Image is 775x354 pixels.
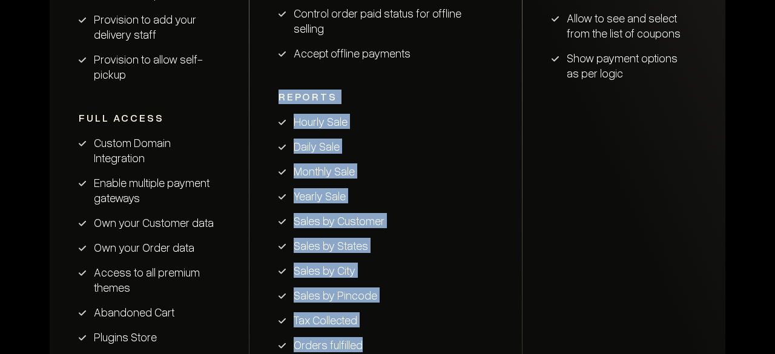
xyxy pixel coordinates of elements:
[79,304,220,320] li: Abandoned Cart
[279,312,493,327] li: Tax Collected
[79,111,220,125] div: Full Access
[279,5,493,36] li: Control order paid status for offline selling
[279,139,493,154] li: Daily Sale
[279,337,493,352] li: Orders fulfilled
[79,215,220,230] li: Own your Customer data
[279,188,493,203] li: Yearly Sale
[279,213,493,228] li: Sales by Customer
[279,238,493,253] li: Sales by States
[79,11,220,42] li: Provision to add your delivery staff
[552,10,684,41] li: Allow to see and select from the list of coupons
[279,114,493,129] li: Hourly Sale
[79,175,220,205] li: Enable multiple payment gateways
[279,163,493,179] li: Monthly Sale
[79,135,220,165] li: Custom Domain Integration
[79,329,220,344] li: Plugins Store
[552,50,684,80] li: Show payment options as per logic
[79,240,220,255] li: Own your Order data
[79,264,220,295] li: Access to all premium themes
[279,90,493,104] div: Reports
[279,263,493,278] li: Sales by City
[279,287,493,303] li: Sales by Pincode
[79,51,220,82] li: Provision to allow self-pickup
[279,45,493,61] li: Accept offline payments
